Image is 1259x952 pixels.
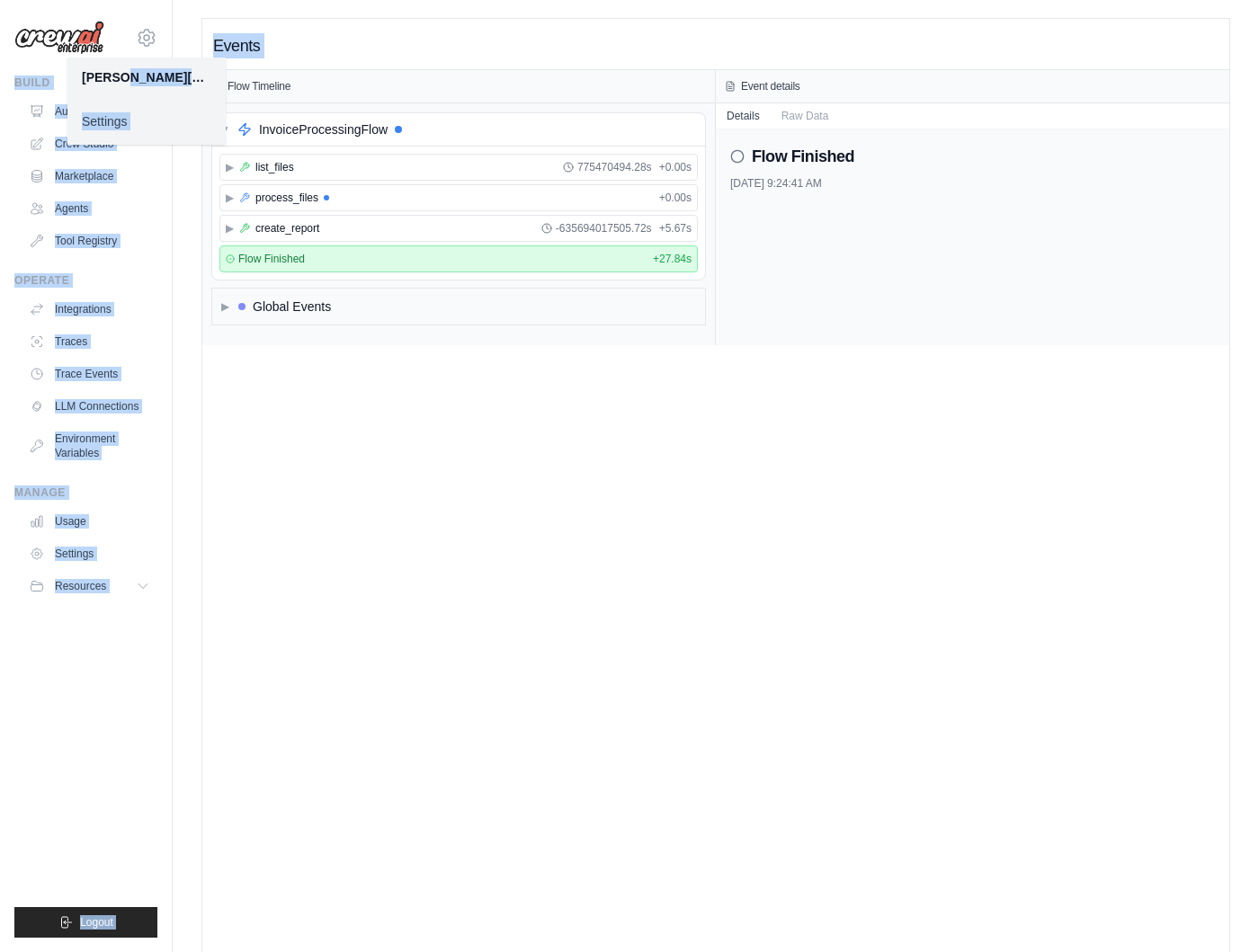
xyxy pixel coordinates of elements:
[228,79,290,93] h3: Flow Timeline
[741,79,800,93] h3: Event details
[14,76,157,90] div: Build
[213,33,260,58] h2: Events
[22,424,157,467] a: Environment Variables
[22,227,157,255] a: Tool Registry
[730,176,1215,191] div: [DATE] 9:24:41 AM
[556,221,652,236] span: -635694017505.72s
[22,572,157,601] button: Resources
[22,194,157,223] a: Agents
[22,539,157,568] a: Settings
[653,252,692,266] span: + 27.84s
[22,162,157,191] a: Marketplace
[659,160,692,174] span: + 0.00s
[22,97,157,126] a: Automations
[22,295,157,324] a: Integrations
[238,252,305,266] span: Flow Finished
[659,221,692,236] span: + 5.67s
[82,68,211,86] div: [PERSON_NAME][EMAIL_ADDRESS][DOMAIN_NAME]
[659,191,692,205] span: + 0.00s
[14,21,104,55] img: Logo
[221,299,229,314] span: ▶
[55,579,106,593] span: Resources
[259,120,388,138] span: InvoiceProcessingFlow
[226,221,234,236] span: ▶
[14,485,157,500] div: Manage
[253,298,331,316] div: Global Events
[752,144,854,169] h2: Flow Finished
[716,103,771,129] button: Details
[22,129,157,158] a: Crew Studio
[14,907,157,938] button: Logout
[577,160,652,174] span: 775470494.28s
[22,327,157,356] a: Traces
[255,191,318,205] span: process_files
[255,221,319,236] span: create_report
[67,105,226,138] a: Settings
[80,915,113,930] span: Logout
[14,273,157,288] div: Operate
[22,507,157,536] a: Usage
[255,160,294,174] span: list_files
[226,160,234,174] span: ▶
[22,392,157,421] a: LLM Connections
[22,360,157,388] a: Trace Events
[771,103,840,129] button: Raw Data
[226,191,234,205] span: ▶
